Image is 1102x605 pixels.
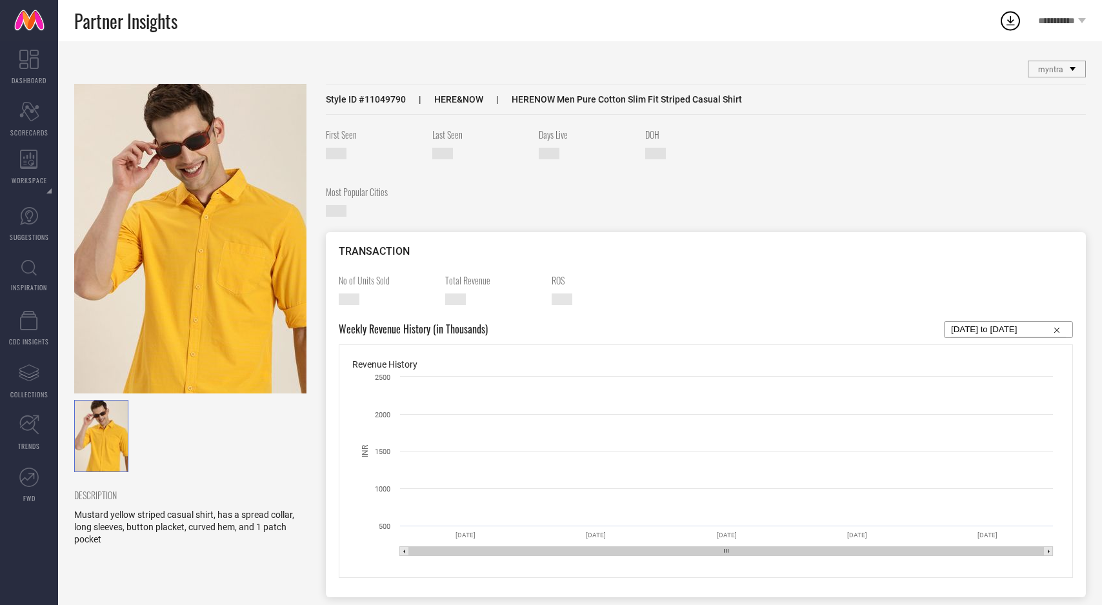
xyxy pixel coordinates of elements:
text: 500 [379,522,390,531]
span: [DATE] [326,148,346,159]
span: SCORECARDS [10,128,48,137]
span: Total Revenue [445,273,542,287]
span: — [339,293,359,305]
span: Days Live [539,128,636,141]
span: Last Seen [432,128,529,141]
span: SUGGESTIONS [10,232,49,242]
span: DOH [645,128,742,141]
text: [DATE] [456,531,476,539]
span: FWD [23,493,35,503]
span: HERE&NOW [406,94,483,104]
text: [DATE] [847,531,867,539]
span: DESCRIPTION [74,488,297,502]
span: INSPIRATION [11,283,47,292]
span: DASHBOARD [12,75,46,85]
span: First Seen [326,128,423,141]
div: Open download list [999,9,1022,32]
span: — [539,148,559,159]
text: [DATE] [977,531,997,539]
text: [DATE] [586,531,606,539]
span: Mustard yellow striped casual shirt, has a spread collar, long sleeves, button placket, curved he... [74,510,294,544]
text: INR [361,444,370,457]
span: [DATE] [432,148,453,159]
span: WORKSPACE [12,175,47,185]
span: No of Units Sold [339,273,436,287]
span: TRENDS [18,441,40,451]
span: HERENOW Men Pure Cotton Slim Fit Striped Casual Shirt [483,94,742,104]
span: CDC INSIGHTS [9,337,49,346]
span: Style ID # 11049790 [326,94,406,104]
text: 1000 [375,485,390,493]
text: 2000 [375,411,390,419]
span: Partner Insights [74,8,177,34]
span: myntra [1038,65,1063,74]
span: ROS [552,273,648,287]
div: TRANSACTION [339,245,1073,257]
span: Revenue History [352,359,417,370]
span: — [326,205,346,217]
span: — [445,293,466,305]
span: — [552,293,572,305]
span: COLLECTIONS [10,390,48,399]
text: 1500 [375,448,390,456]
text: [DATE] [717,531,737,539]
input: Select... [951,322,1066,337]
span: — [645,148,666,159]
span: Most Popular Cities [326,185,423,199]
text: 2500 [375,373,390,382]
span: Weekly Revenue History (in Thousands) [339,321,488,338]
